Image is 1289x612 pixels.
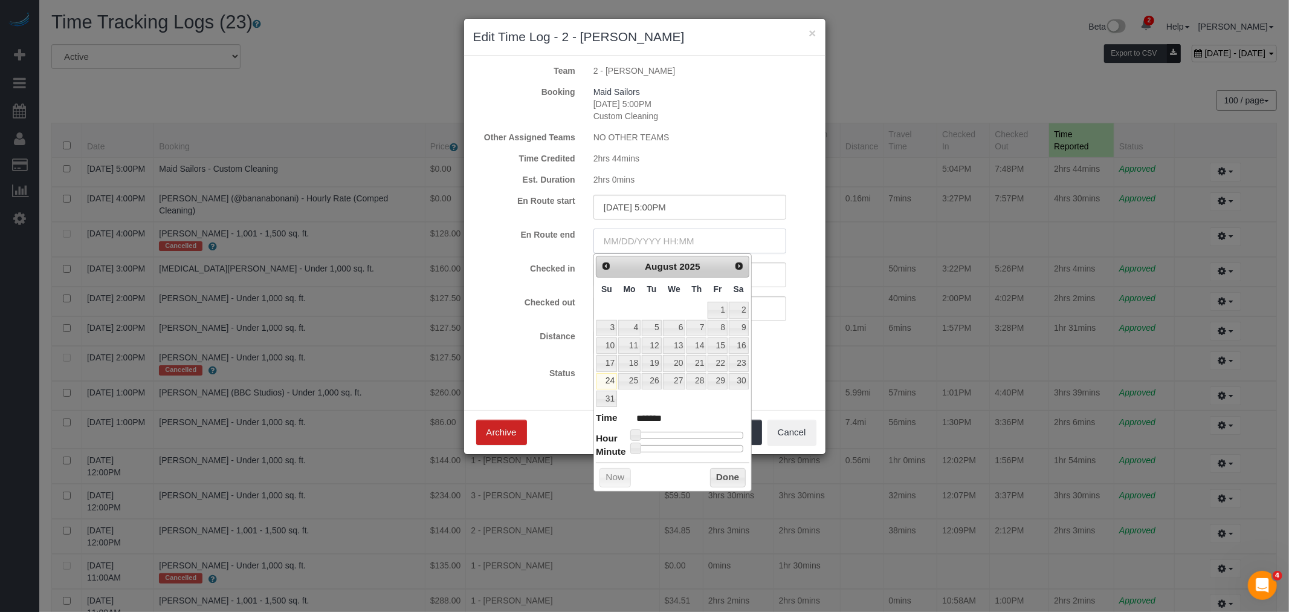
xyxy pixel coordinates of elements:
[663,337,686,354] a: 13
[584,152,825,164] div: 2hrs 44mins
[464,131,584,143] label: Other Assigned Teams
[686,320,706,336] a: 7
[729,320,749,336] a: 9
[596,373,617,389] a: 24
[686,355,706,371] a: 21
[645,261,677,272] span: August
[679,261,700,272] span: 2025
[464,174,584,186] label: Est. Duration
[596,445,626,460] dt: Minute
[729,337,749,354] a: 16
[686,373,706,389] a: 28
[593,229,786,253] input: MM/DD/YYYY HH:MM
[464,19,825,454] sui-modal: Edit Time Log - 2 - Katherine Poveda
[686,337,706,354] a: 14
[618,373,641,389] a: 25
[1273,571,1282,581] span: 4
[618,337,641,354] a: 11
[809,27,816,39] button: ×
[598,258,615,275] a: Prev
[708,337,727,354] a: 15
[464,262,584,275] label: Checked in
[618,320,641,336] a: 4
[596,355,617,371] a: 17
[708,320,727,336] a: 8
[710,468,746,487] button: Done
[708,373,727,389] a: 29
[601,284,612,294] span: Sunday
[464,86,584,98] label: Booking
[729,302,749,318] a: 2
[714,284,722,294] span: Friday
[663,355,686,371] a: 20
[708,355,727,371] a: 22
[596,432,618,447] dt: Hour
[584,86,825,122] div: [DATE] 5:00PM Custom Cleaning
[596,411,618,426] dt: Time
[734,284,744,294] span: Saturday
[663,373,686,389] a: 27
[663,320,686,336] a: 6
[596,337,617,354] a: 10
[729,373,749,389] a: 30
[464,367,584,379] label: Status
[593,87,640,97] a: Maid Sailors
[464,152,584,164] label: Time Credited
[642,320,661,336] a: 5
[464,296,584,308] label: Checked out
[464,195,584,207] label: En Route start
[642,373,661,389] a: 26
[642,337,661,354] a: 12
[464,330,584,342] label: Distance
[618,355,641,371] a: 18
[642,355,661,371] a: 19
[476,420,527,445] button: Archive
[473,28,816,46] h3: Edit Time Log - 2 - [PERSON_NAME]
[624,284,636,294] span: Monday
[731,258,748,275] a: Next
[599,468,630,487] button: Now
[593,195,786,220] input: MM/DD/YYYY HH:MM
[647,284,656,294] span: Tuesday
[734,261,744,271] span: Next
[1248,571,1277,600] iframe: Intercom live chat
[601,261,611,271] span: Prev
[584,65,825,77] div: 2 - [PERSON_NAME]
[596,391,617,407] a: 31
[464,229,584,241] label: En Route end
[668,284,680,294] span: Wednesday
[584,131,825,143] div: NO OTHER TEAMS
[729,355,749,371] a: 23
[464,65,584,77] label: Team
[691,284,702,294] span: Thursday
[584,174,825,186] div: 2hrs 0mins
[767,420,816,445] button: Cancel
[708,302,727,318] a: 1
[596,320,617,336] a: 3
